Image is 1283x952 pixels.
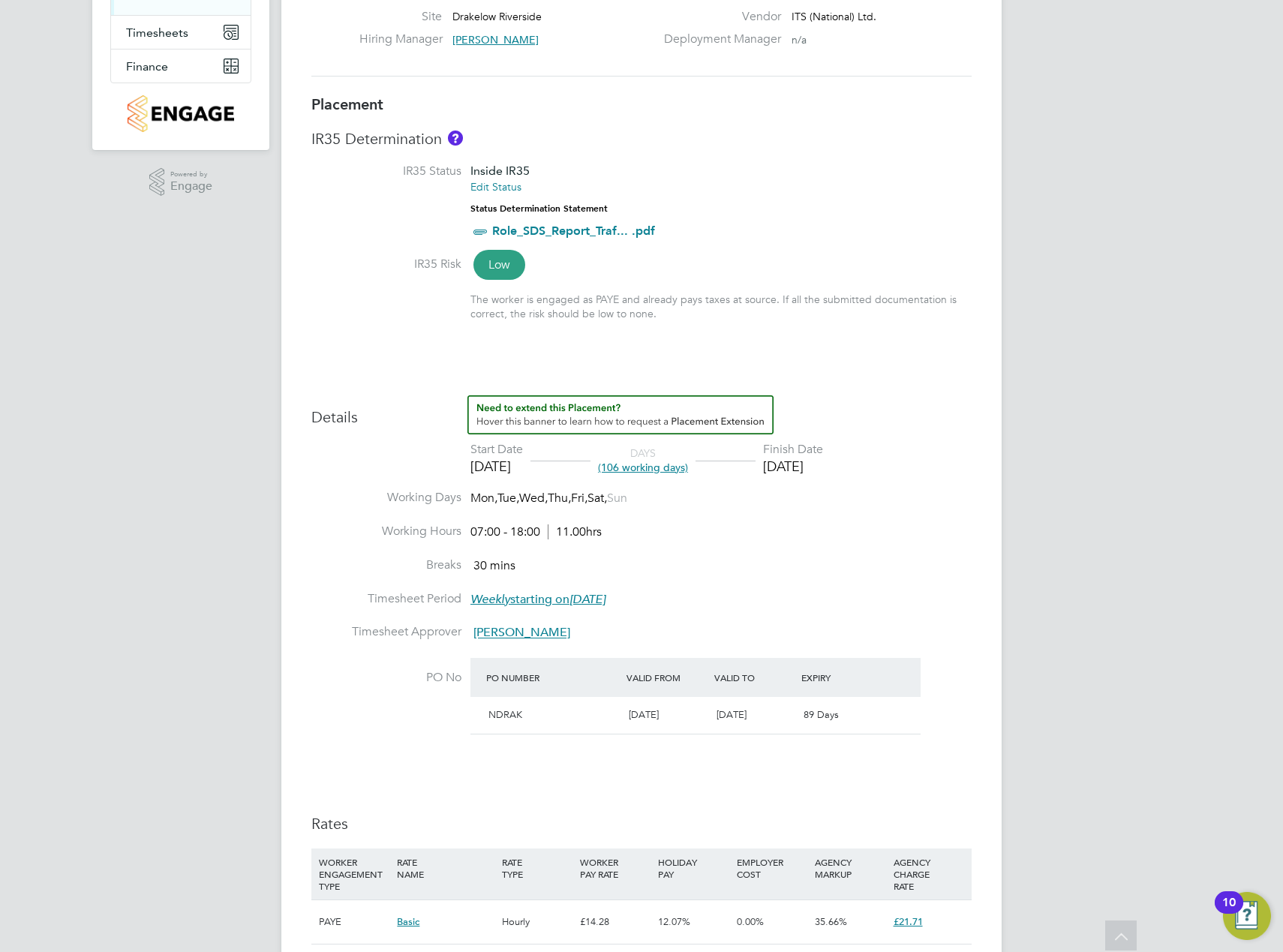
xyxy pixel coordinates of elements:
[311,670,461,686] label: PO No
[170,168,212,181] span: Powered by
[311,490,461,506] label: Working Days
[470,592,605,607] span: starting on
[733,848,811,887] div: EMPLOYER COST
[311,95,383,113] b: Placement
[815,915,847,928] span: 35.66%
[397,915,419,928] span: Basic
[311,257,461,272] label: IR35 Risk
[519,491,548,506] span: Wed,
[311,591,461,607] label: Timesheet Period
[548,524,602,539] span: 11.00hrs
[576,900,654,944] div: £14.28
[149,168,213,197] a: Powered byEngage
[623,664,711,691] div: Valid From
[590,446,696,473] div: DAYS
[811,848,889,887] div: AGENCY MARKUP
[498,848,576,887] div: RATE TYPE
[607,491,627,506] span: Sun
[473,626,570,641] span: [PERSON_NAME]
[470,458,523,475] div: [DATE]
[315,900,393,944] div: PAYE
[470,293,972,320] div: The worker is engaged as PAYE and already pays taxes at source. If all the submitted documentatio...
[792,10,876,23] span: ITS (National) Ltd.
[128,95,233,132] img: countryside-properties-logo-retina.png
[311,395,972,427] h3: Details
[569,592,605,607] em: [DATE]
[473,250,525,280] span: Low
[654,848,732,887] div: HOLIDAY PAY
[1223,892,1271,940] button: Open Resource Center, 10 new notifications
[763,442,823,458] div: Finish Date
[470,524,602,540] div: 07:00 - 18:00
[890,848,968,899] div: AGENCY CHARGE RATE
[473,558,515,573] span: 30 mins
[111,50,251,83] button: Finance
[315,848,393,899] div: WORKER ENGAGEMENT TYPE
[170,180,212,193] span: Engage
[359,9,442,25] label: Site
[126,59,168,74] span: Finance
[311,129,972,149] h3: IR35 Determination
[894,915,923,928] span: £21.71
[655,9,781,25] label: Vendor
[498,900,576,944] div: Hourly
[126,26,188,40] span: Timesheets
[763,458,823,475] div: [DATE]
[629,708,659,721] span: [DATE]
[111,16,251,49] button: Timesheets
[488,708,522,721] span: NDRAK
[1222,902,1236,922] div: 10
[311,557,461,573] label: Breaks
[467,395,774,434] button: How to extend a Placement?
[792,33,807,47] span: n/a
[737,915,764,928] span: 0.00%
[798,664,885,691] div: Expiry
[311,524,461,539] label: Working Hours
[470,592,510,607] em: Weekly
[804,708,839,721] span: 89 Days
[311,624,461,640] label: Timesheet Approver
[359,32,442,47] label: Hiring Manager
[448,131,463,146] button: About IR35
[658,915,690,928] span: 12.07%
[470,491,497,506] span: Mon,
[548,491,571,506] span: Thu,
[655,32,781,47] label: Deployment Manager
[110,95,251,132] a: Go to home page
[470,203,608,214] strong: Status Determination Statement
[587,491,607,506] span: Sat,
[492,224,655,238] a: Role_SDS_Report_Traf... .pdf
[576,848,654,887] div: WORKER PAY RATE
[470,164,530,178] span: Inside IR35
[470,180,521,194] a: Edit Status
[393,848,497,887] div: RATE NAME
[711,664,798,691] div: Valid To
[497,491,519,506] span: Tue,
[482,664,623,691] div: PO Number
[571,491,587,506] span: Fri,
[452,10,542,23] span: Drakelow Riverside
[311,164,461,179] label: IR35 Status
[717,708,747,721] span: [DATE]
[470,442,523,458] div: Start Date
[452,33,539,47] span: [PERSON_NAME]
[311,814,972,833] h3: Rates
[598,461,688,474] span: (106 working days)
